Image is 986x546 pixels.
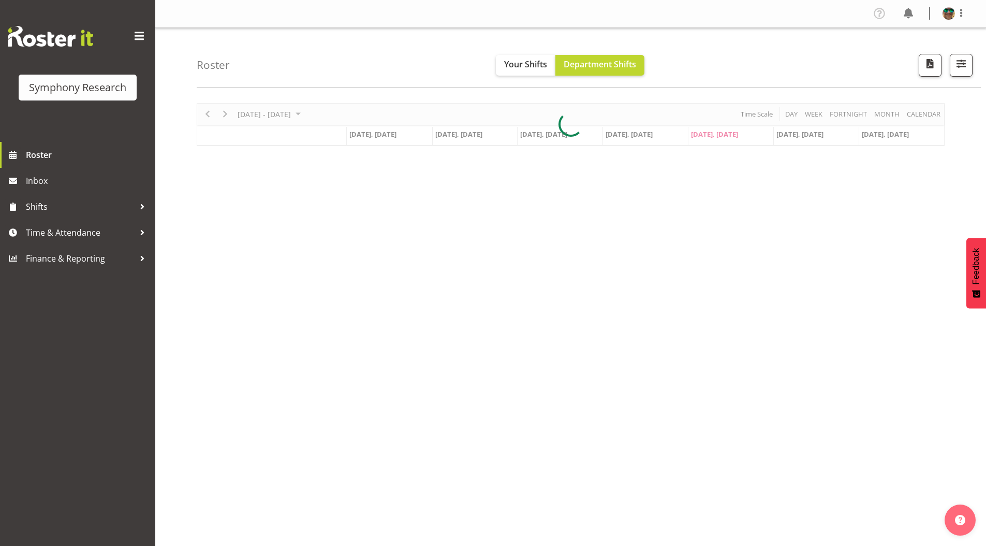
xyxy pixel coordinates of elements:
[564,59,636,70] span: Department Shifts
[919,54,941,77] button: Download a PDF of the roster according to the set date range.
[29,80,126,95] div: Symphony Research
[496,55,555,76] button: Your Shifts
[8,26,93,47] img: Rosterit website logo
[555,55,644,76] button: Department Shifts
[197,59,230,71] h4: Roster
[972,248,981,284] span: Feedback
[26,147,150,163] span: Roster
[26,251,135,266] span: Finance & Reporting
[26,199,135,214] span: Shifts
[950,54,973,77] button: Filter Shifts
[943,7,955,20] img: said-a-husainf550afc858a57597b0cc8f557ce64376.png
[26,225,135,240] span: Time & Attendance
[955,515,965,525] img: help-xxl-2.png
[504,59,547,70] span: Your Shifts
[26,173,150,189] span: Inbox
[966,238,986,308] button: Feedback - Show survey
